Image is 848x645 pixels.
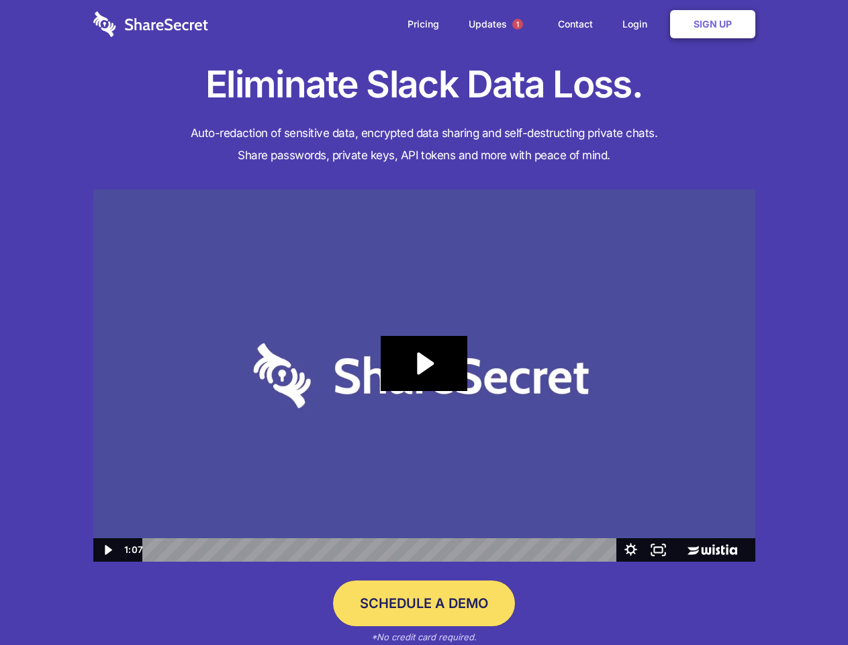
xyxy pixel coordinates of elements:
button: Play Video [93,538,121,562]
a: Wistia Logo -- Learn More [672,538,755,562]
div: Playbar [153,538,610,562]
button: Show settings menu [617,538,645,562]
h4: Auto-redaction of sensitive data, encrypted data sharing and self-destructing private chats. Shar... [93,122,755,167]
iframe: Drift Widget Chat Controller [781,578,832,629]
em: *No credit card required. [371,632,477,642]
button: Fullscreen [645,538,672,562]
a: Pricing [394,3,453,45]
a: Sign Up [670,10,755,38]
a: Schedule a Demo [333,580,515,626]
button: Play Video: Sharesecret Slack Extension [381,336,467,391]
span: 1 [512,19,523,30]
img: Sharesecret [93,189,755,562]
a: Login [609,3,667,45]
h1: Eliminate Slack Data Loss. [93,60,755,109]
img: logo-wordmark-white-trans-d4663122ce5f474addd5e946df7df03e33cb6a1c49d2221995e7729f52c070b2.svg [93,11,208,37]
a: Contact [545,3,606,45]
